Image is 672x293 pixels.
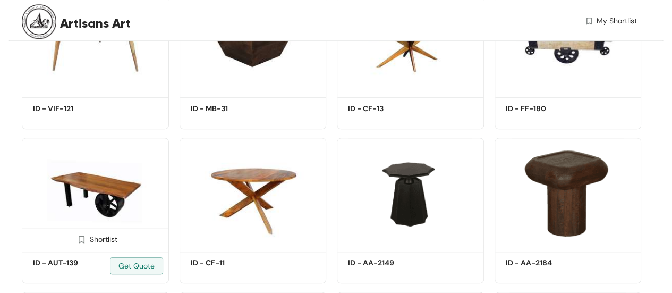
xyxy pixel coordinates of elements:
[60,14,131,33] span: Artisans Art
[348,103,438,114] h5: ID - CF-13
[22,4,56,39] img: Buyer Portal
[337,138,484,249] img: 62c2690e-781c-4d86-a37b-9ca5a50dfe00
[506,257,596,269] h5: ID - AA-2184
[348,257,438,269] h5: ID - AA-2149
[191,257,281,269] h5: ID - CF-11
[180,138,327,249] img: 1d0bd9b0-2d72-4e3d-8033-517f4fce482b
[76,235,87,245] img: Shortlist
[110,257,163,274] button: Get Quote
[33,103,123,114] h5: ID - VIF-121
[73,233,117,244] div: Shortlist
[118,260,155,272] span: Get Quote
[33,257,123,269] h5: ID - AUT-139
[597,15,637,27] span: My Shortlist
[495,138,642,249] img: ed1fb303-086c-4cf6-8480-7ba437f48904
[506,103,596,114] h5: ID - FF-180
[191,103,281,114] h5: ID - MB-31
[22,138,169,249] img: 80c224bc-348c-4d48-86a4-9425279d947a
[584,15,594,27] img: wishlist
